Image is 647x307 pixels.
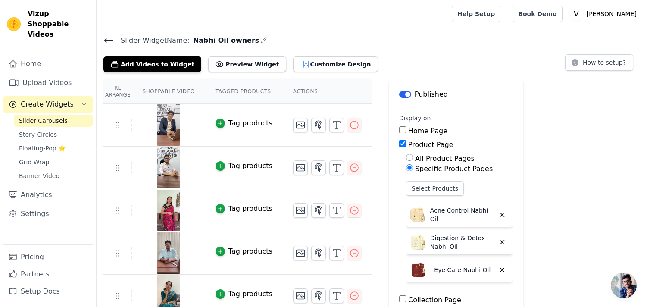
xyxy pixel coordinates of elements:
img: tn-3db777ec026d4c9a828e26e25125123a.png [156,104,181,146]
div: Tag products [228,118,272,128]
img: Vizup [7,17,21,31]
button: Change Thumbnail [293,118,308,132]
button: Change Thumbnail [293,246,308,260]
a: Settings [3,205,93,222]
a: Home [3,55,93,72]
button: Preview Widget [208,56,286,72]
p: Digestion & Detox Nabhi Oil [430,234,495,251]
a: Floating-Pop ⭐ [14,142,93,154]
a: Grid Wrap [14,156,93,168]
span: Slider Widget Name: [114,35,190,46]
button: Tag products [216,204,272,214]
a: Setup Docs [3,283,93,300]
span: Create Widgets [21,99,74,110]
button: Change Thumbnail [293,160,308,175]
a: Story Circles [14,128,93,141]
button: Tag products [216,161,272,171]
a: Upload Videos [3,74,93,91]
button: Create Widgets [3,96,93,113]
a: Pricing [3,248,93,266]
a: Analytics [3,186,93,204]
text: V [574,9,579,18]
label: Home Page [408,127,447,135]
img: Digestion & Detox Nabhi Oil [409,234,427,251]
p: Eye Care Nabhi Oil [434,266,491,274]
span: Grid Wrap [19,158,49,166]
img: Sleep Inducing Stress Relief Nabhi Oil [409,289,427,306]
a: Book Demo [513,6,562,22]
label: Collection Page [408,296,461,304]
legend: Display on [399,114,431,122]
button: Tag products [216,246,272,257]
p: Sleep Inducing Stress Relief Nabhi Oil [430,289,495,306]
th: Tagged Products [205,79,283,104]
img: Eye Care Nabhi Oil [409,261,427,279]
div: Tag products [228,161,272,171]
div: Tag products [228,246,272,257]
img: tn-6f3bcbfe19af4bb588535f10649a2025.png [156,147,181,188]
p: Published [415,89,448,100]
button: Delete widget [495,235,509,250]
button: V [PERSON_NAME] [569,6,640,22]
th: Shoppable Video [132,79,205,104]
button: Delete widget [495,207,509,222]
button: Select Products [406,181,464,196]
a: Banner Video [14,170,93,182]
label: Specific Product Pages [415,165,493,173]
th: Actions [283,79,372,104]
a: Slider Carousels [14,115,93,127]
button: How to setup? [565,54,633,71]
th: Re Arrange [103,79,132,104]
button: Change Thumbnail [293,288,308,303]
img: Acne Control Nabhi Oil [409,206,427,223]
a: Help Setup [452,6,500,22]
p: Acne Control Nabhi Oil [430,206,495,223]
div: Edit Name [261,34,268,46]
p: [PERSON_NAME] [583,6,640,22]
span: Story Circles [19,130,57,139]
span: Slider Carousels [19,116,68,125]
label: Product Page [408,141,453,149]
span: Nabhi Oil owners [190,35,259,46]
label: All Product Pages [415,154,475,163]
button: Add Videos to Widget [103,56,201,72]
button: Change Thumbnail [293,203,308,218]
div: Tag products [228,204,272,214]
button: Tag products [216,118,272,128]
div: Tag products [228,289,272,299]
span: Vizup Shoppable Videos [28,9,89,40]
a: Open chat [611,273,637,298]
span: Banner Video [19,172,59,180]
button: Delete widget [495,263,509,277]
button: Tag products [216,289,272,299]
button: Delete widget [495,290,509,305]
a: Partners [3,266,93,283]
a: How to setup? [565,60,633,69]
img: tn-cc5a74fa8c644d8982ecd38426070d00.png [156,232,181,274]
span: Floating-Pop ⭐ [19,144,66,153]
img: tn-c86c2480549c412bbbe9522e05fc7b75.png [156,190,181,231]
button: Customize Design [293,56,378,72]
